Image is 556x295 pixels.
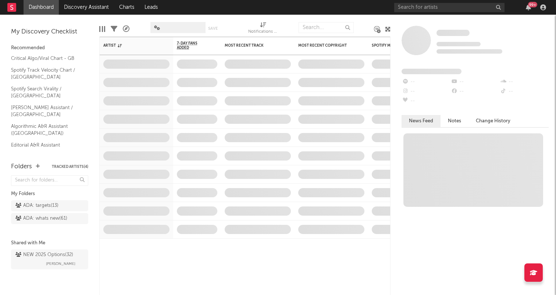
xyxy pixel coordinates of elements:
[46,259,75,268] span: [PERSON_NAME]
[299,22,354,33] input: Search...
[11,122,81,137] a: Algorithmic A&R Assistant ([GEOGRAPHIC_DATA])
[436,42,481,46] span: Tracking Since: [DATE]
[402,96,450,106] div: --
[441,115,468,127] button: Notes
[500,87,549,96] div: --
[11,54,81,62] a: Critical Algo/Viral Chart - GB
[436,30,470,36] span: Some Artist
[11,175,88,186] input: Search for folders...
[402,77,450,87] div: --
[15,214,67,223] div: ADA: whats new ( 61 )
[15,251,73,259] div: NEW 2025 Options ( 32 )
[298,43,353,48] div: Most Recent Copyright
[208,26,218,30] button: Save
[11,249,88,269] a: NEW 2025 Options(32)[PERSON_NAME]
[11,141,81,156] a: Editorial A&R Assistant ([GEOGRAPHIC_DATA])
[52,165,88,169] button: Tracked Artists(4)
[11,66,81,81] a: Spotify Track Velocity Chart / [GEOGRAPHIC_DATA]
[450,77,499,87] div: --
[11,44,88,53] div: Recommended
[402,87,450,96] div: --
[11,85,81,100] a: Spotify Search Virality / [GEOGRAPHIC_DATA]
[248,18,278,40] div: Notifications (Artist)
[11,104,81,119] a: [PERSON_NAME] Assistant / [GEOGRAPHIC_DATA]
[177,41,206,50] span: 7-Day Fans Added
[99,18,105,40] div: Edit Columns
[436,29,470,37] a: Some Artist
[111,18,117,40] div: Filters
[526,4,531,10] button: 99+
[103,43,158,48] div: Artist
[11,200,88,211] a: ADA: targets(13)
[528,2,537,7] div: 99 +
[500,77,549,87] div: --
[248,28,278,36] div: Notifications (Artist)
[11,190,88,198] div: My Folders
[11,239,88,248] div: Shared with Me
[394,3,505,12] input: Search for artists
[402,115,441,127] button: News Feed
[15,201,58,210] div: ADA: targets ( 13 )
[225,43,280,48] div: Most Recent Track
[436,49,502,54] span: 0 fans last week
[123,18,129,40] div: A&R Pipeline
[372,43,427,48] div: Spotify Monthly Listeners
[468,115,518,127] button: Change History
[450,87,499,96] div: --
[11,213,88,224] a: ADA: whats new(61)
[11,162,32,171] div: Folders
[402,69,461,74] span: Fans Added by Platform
[11,28,88,36] div: My Discovery Checklist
